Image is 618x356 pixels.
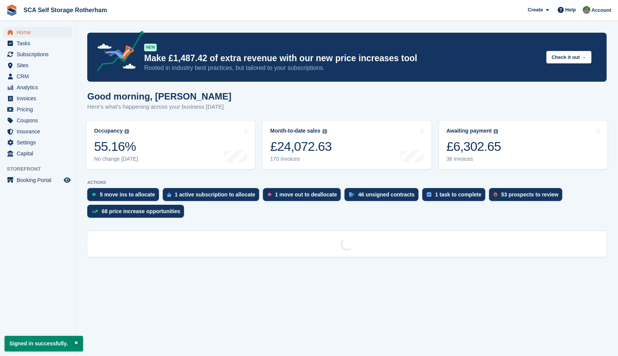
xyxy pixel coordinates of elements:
div: £24,072.63 [270,139,332,154]
a: menu [4,148,72,159]
a: 46 unsigned contracts [344,188,422,205]
a: 68 price increase opportunities [87,205,188,222]
div: Month-to-date sales [270,128,320,134]
span: Subscriptions [17,49,62,60]
span: Help [565,6,576,14]
span: Storefront [7,165,75,173]
div: 1 task to complete [435,191,481,198]
span: Invoices [17,93,62,104]
a: Occupancy 55.16% No change [DATE] [86,121,255,169]
a: menu [4,60,72,71]
p: ACTIONS [87,180,607,185]
p: Make £1,487.42 of extra revenue with our new price increases tool [144,53,540,64]
a: 1 task to complete [422,188,489,205]
img: Sarah Race [583,6,590,14]
a: menu [4,27,72,38]
img: icon-info-grey-7440780725fd019a000dd9b08b2336e03edf1995a4989e88bcd33f0948082b44.svg [124,129,129,134]
a: 53 prospects to review [489,188,566,205]
div: 46 unsigned contracts [358,191,415,198]
span: Analytics [17,82,62,93]
span: Tasks [17,38,62,49]
a: menu [4,38,72,49]
span: Pricing [17,104,62,115]
a: menu [4,93,72,104]
span: Coupons [17,115,62,126]
span: Home [17,27,62,38]
img: prospect-51fa495bee0391a8d652442698ab0144808aea92771e9ea1ae160a38d050c398.svg [494,192,497,197]
img: price_increase_opportunities-93ffe204e8149a01c8c9dc8f82e8f89637d9d84a8eef4429ea346261dce0b2c0.svg [92,210,98,213]
span: Insurance [17,126,62,137]
a: SCA Self Storage Rotherham [20,4,110,16]
span: Settings [17,137,62,148]
div: NEW [144,44,157,51]
img: task-75834270c22a3079a89374b754ae025e5fb1db73e45f91037f5363f120a921f8.svg [427,192,431,197]
div: No change [DATE] [94,156,138,162]
div: 55.16% [94,139,138,154]
img: move_outs_to_deallocate_icon-f764333ba52eb49d3ac5e1228854f67142a1ed5810a6f6cc68b1a99e826820c5.svg [267,192,271,197]
a: menu [4,104,72,115]
a: Month-to-date sales £24,072.63 170 invoices [263,121,431,169]
img: icon-info-grey-7440780725fd019a000dd9b08b2336e03edf1995a4989e88bcd33f0948082b44.svg [322,129,327,134]
p: Signed in successfully. [5,336,83,351]
div: 36 invoices [447,156,501,162]
span: Capital [17,148,62,159]
a: 5 move ins to allocate [87,188,163,205]
h1: Good morning, [PERSON_NAME] [87,91,231,101]
div: 53 prospects to review [501,191,558,198]
a: menu [4,49,72,60]
img: active_subscription_to_allocate_icon-d502201f5373d7db506a760aba3b589e785aa758c864c3986d89f69b8ff3... [167,192,171,197]
a: 1 active subscription to allocate [163,188,263,205]
img: price-adjustments-announcement-icon-8257ccfd72463d97f412b2fc003d46551f7dbcb40ab6d574587a9cd5c0d94... [91,31,144,74]
span: Sites [17,60,62,71]
a: menu [4,71,72,82]
a: menu [4,137,72,148]
img: stora-icon-8386f47178a22dfd0bd8f6a31ec36ba5ce8667c1dd55bd0f319d3a0aa187defe.svg [6,5,17,16]
div: 5 move ins to allocate [100,191,155,198]
a: menu [4,175,72,185]
a: menu [4,82,72,93]
a: Awaiting payment £6,302.65 36 invoices [439,121,607,169]
div: Awaiting payment [447,128,492,134]
div: Occupancy [94,128,123,134]
a: menu [4,126,72,137]
a: 1 move out to deallocate [263,188,344,205]
img: icon-info-grey-7440780725fd019a000dd9b08b2336e03edf1995a4989e88bcd33f0948082b44.svg [494,129,498,134]
div: 1 move out to deallocate [275,191,337,198]
span: CRM [17,71,62,82]
span: Account [591,6,611,14]
div: 170 invoices [270,156,332,162]
img: move_ins_to_allocate_icon-fdf77a2bb77ea45bf5b3d319d69a93e2d87916cf1d5bf7949dd705db3b84f3ca.svg [92,192,96,197]
button: Check it out → [546,51,591,63]
a: menu [4,115,72,126]
div: £6,302.65 [447,139,501,154]
div: 1 active subscription to allocate [175,191,255,198]
div: 68 price increase opportunities [102,208,180,214]
img: contract_signature_icon-13c848040528278c33f63329250d36e43548de30e8caae1d1a13099fd9432cc5.svg [349,192,354,197]
a: Preview store [63,176,72,185]
p: Here's what's happening across your business [DATE] [87,103,231,111]
span: Create [528,6,543,14]
p: Rooted in industry best practices, but tailored to your subscriptions. [144,64,540,72]
span: Booking Portal [17,175,62,185]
